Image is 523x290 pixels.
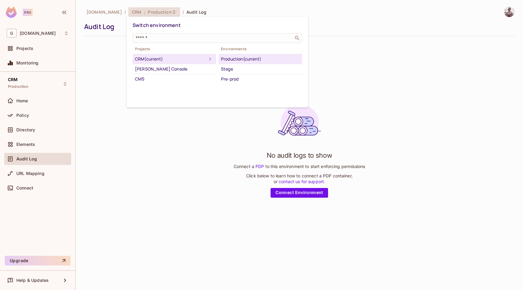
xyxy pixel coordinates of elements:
[221,75,300,83] div: Pre-prod
[219,47,302,51] span: Environments
[221,55,300,63] div: Production (current)
[133,22,181,28] span: Switch environment
[135,75,214,83] div: CMS
[135,55,206,63] div: CRM (current)
[221,65,300,73] div: Stage
[133,47,216,51] span: Projects
[135,65,214,73] div: [PERSON_NAME] Console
